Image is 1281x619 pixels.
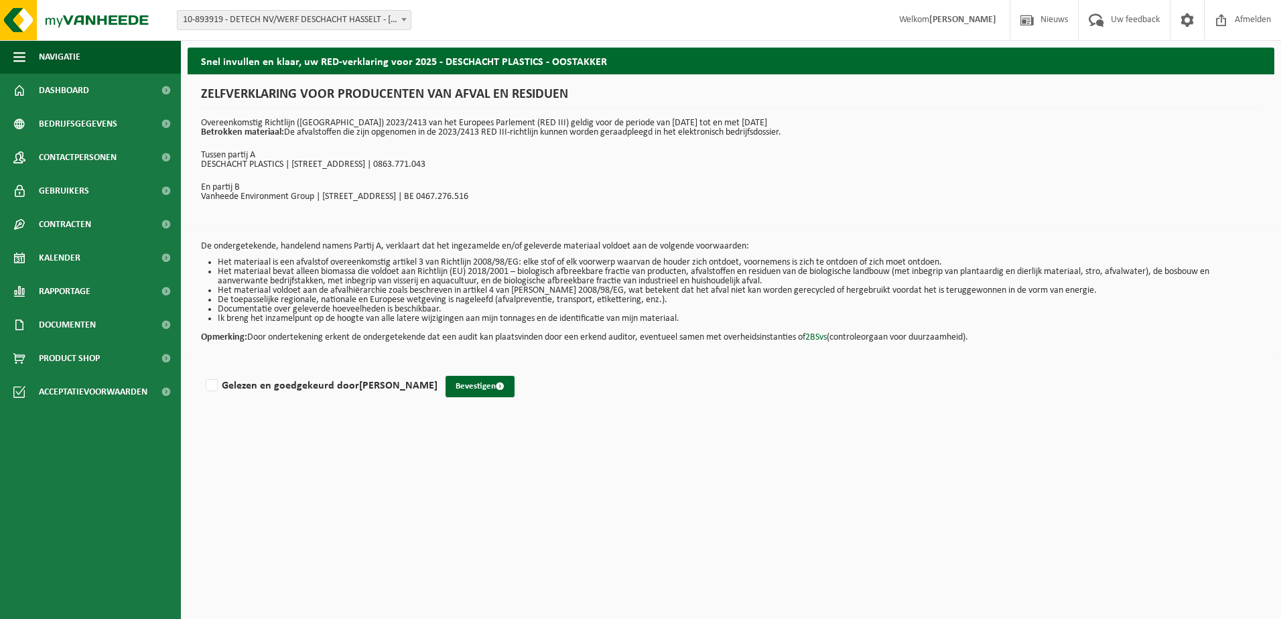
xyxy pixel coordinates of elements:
span: Rapportage [39,275,90,308]
span: 10-893919 - DETECH NV/WERF DESCHACHT HASSELT - HASSELT [178,11,411,29]
li: Het materiaal is een afvalstof overeenkomstig artikel 3 van Richtlijn 2008/98/EG: elke stof of el... [218,258,1261,267]
p: DESCHACHT PLASTICS | [STREET_ADDRESS] | 0863.771.043 [201,160,1261,169]
span: Documenten [39,308,96,342]
li: Ik breng het inzamelpunt op de hoogte van alle latere wijzigingen aan mijn tonnages en de identif... [218,314,1261,324]
span: Product Shop [39,342,100,375]
span: Dashboard [39,74,89,107]
li: Het materiaal bevat alleen biomassa die voldoet aan Richtlijn (EU) 2018/2001 – biologisch afbreek... [218,267,1261,286]
strong: [PERSON_NAME] [929,15,996,25]
p: En partij B [201,183,1261,192]
strong: [PERSON_NAME] [359,381,437,391]
span: Acceptatievoorwaarden [39,375,147,409]
span: Contracten [39,208,91,241]
button: Bevestigen [446,376,515,397]
span: Navigatie [39,40,80,74]
p: Overeenkomstig Richtlijn ([GEOGRAPHIC_DATA]) 2023/2413 van het Europees Parlement (RED III) geldi... [201,119,1261,137]
h2: Snel invullen en klaar, uw RED-verklaring voor 2025 - DESCHACHT PLASTICS - OOSTAKKER [188,48,1274,74]
li: De toepasselijke regionale, nationale en Europese wetgeving is nageleefd (afvalpreventie, transpo... [218,295,1261,305]
p: De ondergetekende, handelend namens Partij A, verklaart dat het ingezamelde en/of geleverde mater... [201,242,1261,251]
span: Contactpersonen [39,141,117,174]
p: Tussen partij A [201,151,1261,160]
span: Bedrijfsgegevens [39,107,117,141]
p: Vanheede Environment Group | [STREET_ADDRESS] | BE 0467.276.516 [201,192,1261,202]
a: 2BSvs [805,332,827,342]
span: 10-893919 - DETECH NV/WERF DESCHACHT HASSELT - HASSELT [177,10,411,30]
strong: Opmerking: [201,332,247,342]
span: Kalender [39,241,80,275]
li: Documentatie over geleverde hoeveelheden is beschikbaar. [218,305,1261,314]
label: Gelezen en goedgekeurd door [203,376,437,396]
span: Gebruikers [39,174,89,208]
strong: Betrokken materiaal: [201,127,284,137]
p: Door ondertekening erkent de ondergetekende dat een audit kan plaatsvinden door een erkend audito... [201,324,1261,342]
h1: ZELFVERKLARING VOOR PRODUCENTEN VAN AFVAL EN RESIDUEN [201,88,1261,109]
li: Het materiaal voldoet aan de afvalhiërarchie zoals beschreven in artikel 4 van [PERSON_NAME] 2008... [218,286,1261,295]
